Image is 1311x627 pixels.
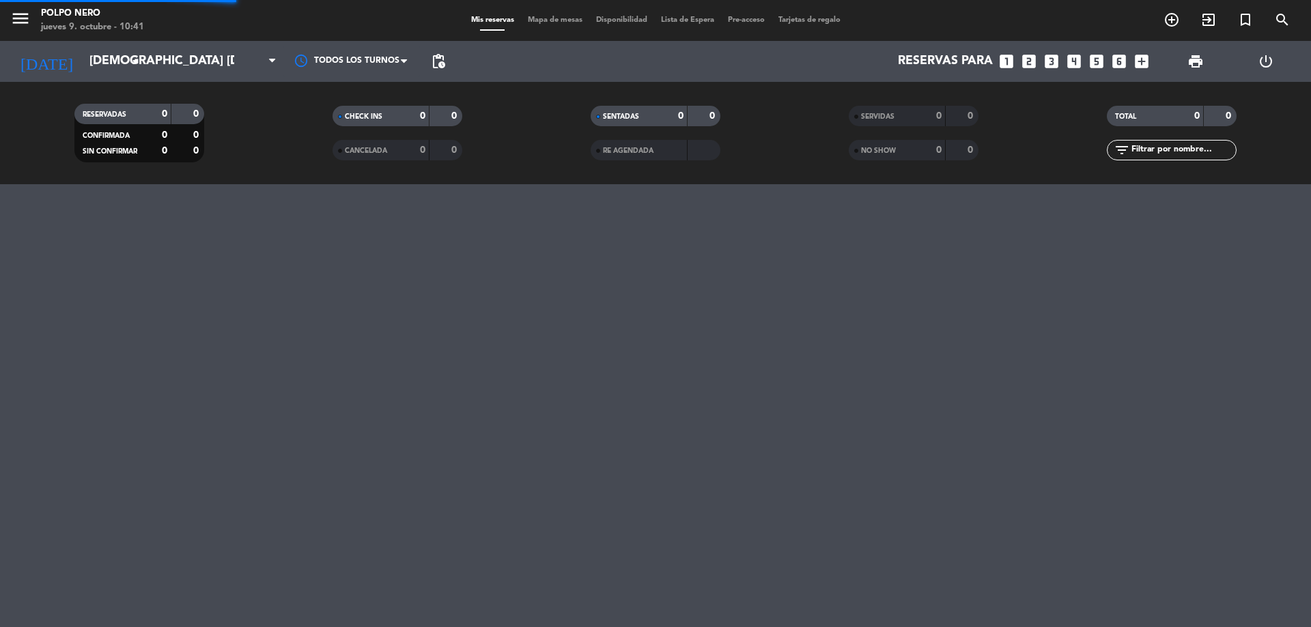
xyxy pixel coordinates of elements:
span: Lista de Espera [654,16,721,24]
strong: 0 [1226,111,1234,121]
strong: 0 [420,111,425,121]
strong: 0 [162,146,167,156]
strong: 0 [936,145,942,155]
i: looks_4 [1065,53,1083,70]
i: looks_one [998,53,1015,70]
span: SERVIDAS [861,113,894,120]
strong: 0 [1194,111,1200,121]
span: RE AGENDADA [603,147,653,154]
strong: 0 [193,130,201,140]
button: menu [10,8,31,33]
span: RESERVADAS [83,111,126,118]
strong: 0 [936,111,942,121]
span: Tarjetas de regalo [772,16,847,24]
i: menu [10,8,31,29]
strong: 0 [678,111,683,121]
div: LOG OUT [1230,41,1301,82]
i: add_circle_outline [1164,12,1180,28]
span: CANCELADA [345,147,387,154]
span: CONFIRMADA [83,132,130,139]
strong: 0 [968,145,976,155]
span: print [1187,53,1204,70]
div: jueves 9. octubre - 10:41 [41,20,144,34]
span: Disponibilidad [589,16,654,24]
i: looks_6 [1110,53,1128,70]
span: Reservas para [898,55,993,68]
i: looks_two [1020,53,1038,70]
i: arrow_drop_down [127,53,143,70]
i: filter_list [1114,142,1130,158]
span: CHECK INS [345,113,382,120]
i: add_box [1133,53,1151,70]
i: power_settings_new [1258,53,1274,70]
strong: 0 [193,109,201,119]
i: exit_to_app [1200,12,1217,28]
strong: 0 [968,111,976,121]
i: looks_5 [1088,53,1105,70]
input: Filtrar por nombre... [1130,143,1236,158]
strong: 0 [709,111,718,121]
strong: 0 [162,109,167,119]
span: SENTADAS [603,113,639,120]
div: Polpo Nero [41,7,144,20]
i: looks_3 [1043,53,1060,70]
span: Mis reservas [464,16,521,24]
strong: 0 [420,145,425,155]
strong: 0 [451,111,460,121]
strong: 0 [193,146,201,156]
span: Pre-acceso [721,16,772,24]
span: SIN CONFIRMAR [83,148,137,155]
i: search [1274,12,1291,28]
span: TOTAL [1115,113,1136,120]
span: pending_actions [430,53,447,70]
span: Mapa de mesas [521,16,589,24]
strong: 0 [162,130,167,140]
i: [DATE] [10,46,83,76]
strong: 0 [451,145,460,155]
span: NO SHOW [861,147,896,154]
i: turned_in_not [1237,12,1254,28]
